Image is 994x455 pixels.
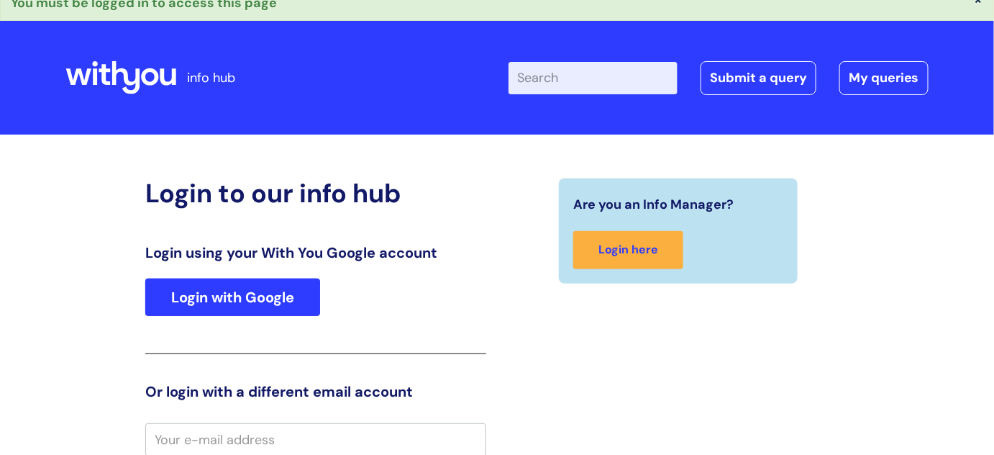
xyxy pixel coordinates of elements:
h3: Or login with a different email account [145,383,486,400]
a: Login here [573,231,683,269]
a: My queries [839,61,929,94]
input: Search [509,62,678,94]
h3: Login using your With You Google account [145,244,486,261]
span: Are you an Info Manager? [573,193,734,216]
a: Submit a query [701,61,816,94]
h2: Login to our info hub [145,178,486,209]
a: Login with Google [145,279,320,316]
p: info hub [187,66,235,89]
